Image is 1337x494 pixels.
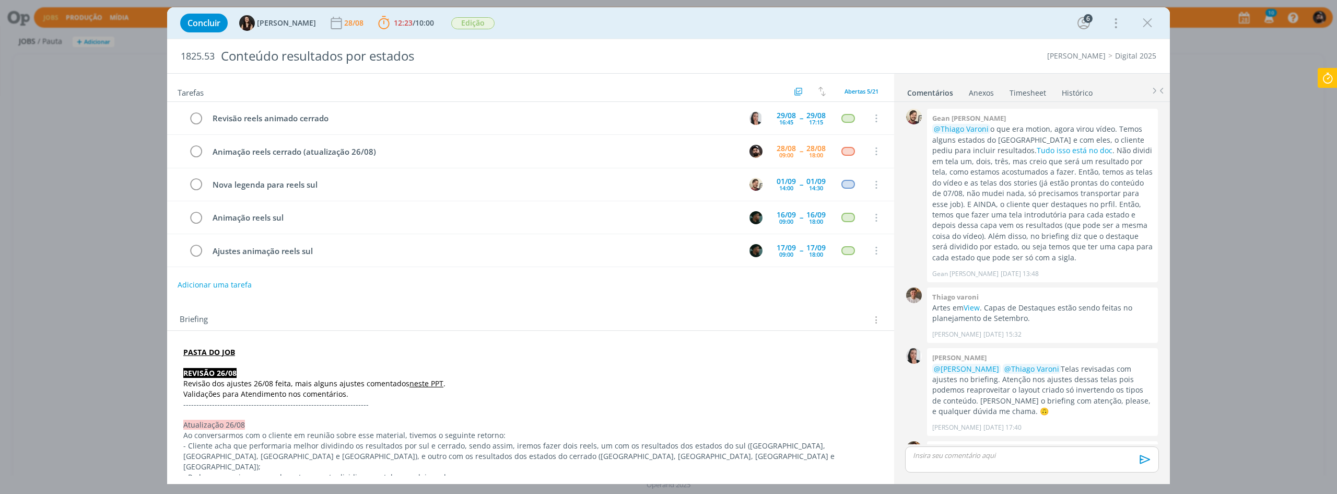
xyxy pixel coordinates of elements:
span: Briefing [180,313,208,327]
b: Thiago varoni [932,292,979,302]
button: I[PERSON_NAME] [239,15,316,31]
p: Telas revisadas com ajustes no briefing. Atenção nos ajustes dessas telas pois podemos reaproveit... [932,364,1153,417]
div: 28/08 [806,145,826,152]
b: [PERSON_NAME] [932,353,987,362]
div: Revisão reels animado cerrado [208,112,740,125]
span: -- [800,214,803,221]
span: Abertas 5/21 [845,87,878,95]
a: Timesheet [1009,83,1047,98]
div: 17:15 [809,119,823,125]
img: G [906,109,922,124]
span: Concluir [187,19,220,27]
button: 6 [1075,15,1092,31]
span: [DATE] 13:48 [1001,269,1039,279]
div: 18:00 [809,152,823,158]
button: Adicionar uma tarefa [177,275,252,294]
div: 29/08 [777,112,796,119]
button: 12:23/10:00 [376,15,437,31]
p: Gean [PERSON_NAME] [932,269,999,279]
span: @Thiago Varoni [1004,364,1059,374]
div: 28/08 [777,145,796,152]
button: G [748,177,764,192]
span: -- [800,181,803,188]
div: 18:00 [809,219,823,224]
span: 1825.53 [181,51,215,62]
span: -- [800,114,803,122]
img: I [239,15,255,31]
span: @[PERSON_NAME] [934,364,999,374]
div: Animação reels sul [208,211,740,224]
img: K [749,244,763,257]
div: 16/09 [777,211,796,219]
button: K [748,243,764,258]
a: PASTA DO JOB [183,347,235,357]
img: T [906,288,922,303]
img: G [749,178,763,191]
div: 01/09 [777,178,796,185]
button: Edição [451,17,495,30]
span: Tarefas [178,85,204,98]
img: C [906,348,922,364]
div: 14:30 [809,185,823,191]
div: 16/09 [806,211,826,219]
div: 16:45 [779,119,793,125]
div: 14:00 [779,185,793,191]
span: Atualização 26/08 [183,420,245,430]
span: / [413,18,415,28]
b: Gean [PERSON_NAME] [932,113,1006,123]
button: K [748,210,764,225]
img: C [749,112,763,125]
span: [DATE] 17:40 [983,423,1022,432]
div: Anexos [969,88,994,98]
a: [PERSON_NAME] [1047,51,1106,61]
div: 17/09 [777,244,796,251]
a: neste PPT [409,378,443,388]
a: Digital 2025 [1115,51,1156,61]
div: 09:00 [779,251,793,257]
div: 29/08 [806,112,826,119]
div: 6 [1084,14,1093,23]
p: Ao conversarmos com o cliente em reunião sobre esse material, tivemos o seguinte retorno: [183,430,878,441]
p: o que era motion, agora virou vídeo. Temos alguns estados do [GEOGRAPHIC_DATA] e com eles, o clie... [932,124,1153,263]
span: Revisão dos ajustes 26/08 feita, mais alguns ajustes comentados [183,378,409,388]
div: 09:00 [779,152,793,158]
button: C [748,110,764,126]
span: [PERSON_NAME] [257,19,316,27]
a: Tudo isso está no doc [1037,145,1112,155]
img: B [749,145,763,158]
p: - Podemos seguir o mesmo layout, somente dividir essas telas em dois reels; [183,472,878,482]
div: dialog [167,7,1170,484]
span: . [443,378,445,388]
div: Animação reels cerrado (atualização 26/08) [208,145,740,158]
div: 01/09 [806,178,826,185]
a: View [964,303,980,313]
a: Histórico [1061,83,1093,98]
div: 18:00 [809,251,823,257]
p: [PERSON_NAME] [932,423,981,432]
button: B [748,143,764,159]
img: arrow-down-up.svg [818,87,826,96]
p: ----------------------------------------------------------------------- [183,399,878,410]
button: Concluir [180,14,228,32]
p: Artes em . Capas de Destaques estão sendo feitas no planejamento de Setembro. [932,303,1153,324]
span: [DATE] 15:32 [983,330,1022,339]
strong: REVISÃO 26/08 [183,368,237,378]
span: -- [800,247,803,254]
div: Nova legenda para reels sul [208,178,740,191]
a: Comentários [907,83,954,98]
span: 12:23 [394,18,413,28]
img: T [906,441,922,457]
div: 28/08 [344,19,366,27]
div: 09:00 [779,219,793,224]
p: - Cliente acha que performaria melhor dividindo os resultados por sul e cerrado, sendo assim, ire... [183,441,878,472]
p: [PERSON_NAME] [932,330,981,339]
img: K [749,211,763,224]
div: Conteúdo resultados por estados [217,43,745,69]
span: 10:00 [415,18,434,28]
span: Validações para Atendimento nos comentários. [183,389,348,399]
span: -- [800,147,803,155]
span: @Thiago Varoni [934,124,989,134]
div: Ajustes animação reels sul [208,245,740,258]
span: Edição [451,17,495,29]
